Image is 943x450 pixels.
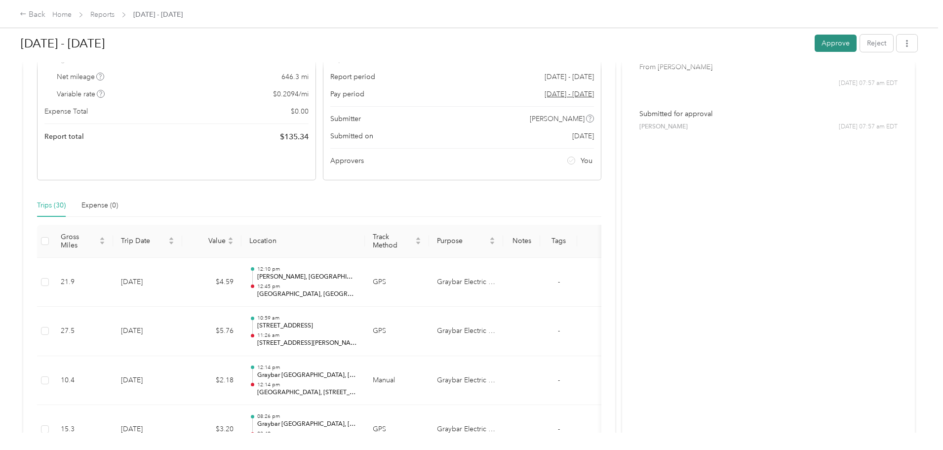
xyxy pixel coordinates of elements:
iframe: Everlance-gr Chat Button Frame [888,395,943,450]
p: 12:45 pm [257,283,357,290]
td: GPS [365,258,429,307]
th: Gross Miles [53,225,113,258]
p: [STREET_ADDRESS] [257,322,357,330]
span: [DATE] 07:57 am EDT [839,79,898,88]
span: caret-down [168,240,174,246]
span: caret-up [415,236,421,242]
td: 10.4 [53,356,113,406]
span: Track Method [373,233,413,249]
span: You [581,156,592,166]
span: [DATE] - [DATE] [133,9,183,20]
p: [STREET_ADDRESS][PERSON_NAME] [257,339,357,348]
span: [PERSON_NAME] [530,114,585,124]
span: [PERSON_NAME] [639,123,688,131]
td: [DATE] [113,258,182,307]
th: Track Method [365,225,429,258]
p: 12:10 pm [257,266,357,273]
span: Submitted on [330,131,373,141]
button: Approve [815,35,857,52]
span: - [558,327,560,335]
a: Home [52,10,72,19]
span: Report total [44,131,84,142]
td: 27.5 [53,307,113,356]
span: - [558,425,560,433]
td: GPS [365,307,429,356]
div: Trips (30) [37,200,66,211]
p: 12:14 pm [257,364,357,371]
th: Trip Date [113,225,182,258]
th: Purpose [429,225,503,258]
span: - [558,376,560,384]
span: $ 0.2094 / mi [273,89,309,99]
span: Submitter [330,114,361,124]
th: Value [182,225,241,258]
p: 08:49 pm [257,430,357,437]
span: [DATE] 07:57 am EDT [839,123,898,131]
p: 10:59 am [257,315,357,322]
td: [DATE] [113,356,182,406]
p: Graybar [GEOGRAPHIC_DATA], [GEOGRAPHIC_DATA] [257,371,357,380]
p: [GEOGRAPHIC_DATA], [GEOGRAPHIC_DATA], [GEOGRAPHIC_DATA] [257,290,357,299]
span: Net mileage [57,72,105,82]
span: Pay period [330,89,364,99]
p: 08:26 pm [257,413,357,420]
p: Submitted for approval [639,109,898,119]
span: caret-down [228,240,234,246]
span: - [558,278,560,286]
span: $ 0.00 [291,106,309,117]
span: [DATE] [572,131,594,141]
div: Expense (0) [81,200,118,211]
span: caret-down [415,240,421,246]
span: caret-up [228,236,234,242]
p: Graybar [GEOGRAPHIC_DATA], [GEOGRAPHIC_DATA] [257,420,357,429]
span: Purpose [437,237,487,245]
p: 11:26 am [257,332,357,339]
span: Report period [330,72,375,82]
span: caret-down [489,240,495,246]
span: Variable rate [57,89,105,99]
p: 12:14 pm [257,381,357,388]
span: 646.3 mi [281,72,309,82]
td: $5.76 [182,307,241,356]
td: Graybar Electric Company, Inc [429,258,503,307]
td: [DATE] [113,307,182,356]
span: caret-down [99,240,105,246]
td: Graybar Electric Company, Inc [429,356,503,406]
td: Manual [365,356,429,406]
span: Expense Total [44,106,88,117]
h1: Sep 1 - 30, 2025 [21,32,808,55]
span: Go to pay period [545,89,594,99]
span: Value [190,237,226,245]
td: $2.18 [182,356,241,406]
span: caret-up [99,236,105,242]
span: [DATE] - [DATE] [545,72,594,82]
span: Trip Date [121,237,166,245]
span: Gross Miles [61,233,97,249]
button: Reject [860,35,893,52]
span: $ 135.34 [280,131,309,143]
td: $4.59 [182,258,241,307]
a: Reports [90,10,115,19]
span: caret-up [489,236,495,242]
td: 21.9 [53,258,113,307]
th: Notes [503,225,540,258]
p: [PERSON_NAME], [GEOGRAPHIC_DATA], [GEOGRAPHIC_DATA] [257,273,357,282]
td: Graybar Electric Company, Inc [429,307,503,356]
div: Back [20,9,45,21]
th: Location [241,225,365,258]
th: Tags [540,225,577,258]
span: Approvers [330,156,364,166]
span: caret-up [168,236,174,242]
p: [GEOGRAPHIC_DATA], [STREET_ADDRESS] [257,388,357,397]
